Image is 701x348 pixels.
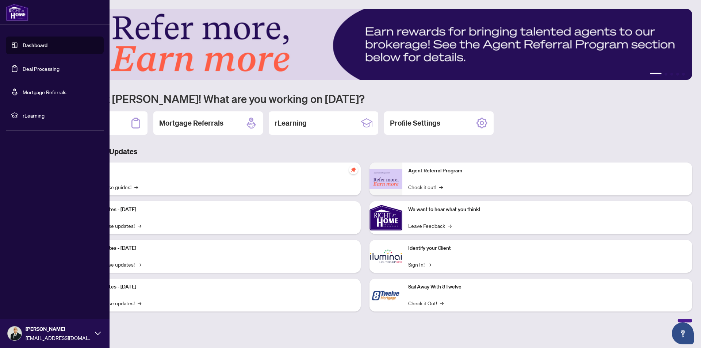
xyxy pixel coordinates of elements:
h3: Brokerage & Industry Updates [38,146,692,157]
a: Deal Processing [23,65,60,72]
img: Identify your Client [369,240,402,273]
p: Platform Updates - [DATE] [77,244,355,252]
span: → [134,183,138,191]
p: Platform Updates - [DATE] [77,283,355,291]
span: → [138,299,141,307]
img: Slide 0 [38,9,692,80]
img: We want to hear what you think! [369,201,402,234]
span: [EMAIL_ADDRESS][DOMAIN_NAME] [26,334,91,342]
img: Profile Icon [8,326,22,340]
button: 2 [664,73,667,76]
img: logo [6,4,28,21]
a: Check it out!→ [408,183,443,191]
p: Self-Help [77,167,355,175]
h2: rLearning [275,118,307,128]
img: Agent Referral Program [369,169,402,189]
span: pushpin [349,165,358,174]
p: Identify your Client [408,244,686,252]
span: [PERSON_NAME] [26,325,91,333]
button: 1 [650,73,662,76]
p: Platform Updates - [DATE] [77,206,355,214]
button: 4 [676,73,679,76]
button: Open asap [672,322,694,344]
a: Leave Feedback→ [408,222,452,230]
span: → [439,183,443,191]
button: 5 [682,73,685,76]
h1: Welcome back [PERSON_NAME]! What are you working on [DATE]? [38,92,692,106]
p: We want to hear what you think! [408,206,686,214]
button: 3 [670,73,673,76]
span: → [440,299,444,307]
span: → [138,260,141,268]
span: → [138,222,141,230]
img: Sail Away With 8Twelve [369,279,402,311]
a: Mortgage Referrals [23,89,66,95]
a: Check it Out!→ [408,299,444,307]
span: → [448,222,452,230]
span: rLearning [23,111,99,119]
a: Dashboard [23,42,47,49]
h2: Profile Settings [390,118,440,128]
p: Agent Referral Program [408,167,686,175]
h2: Mortgage Referrals [159,118,223,128]
p: Sail Away With 8Twelve [408,283,686,291]
span: → [428,260,431,268]
a: Sign In!→ [408,260,431,268]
